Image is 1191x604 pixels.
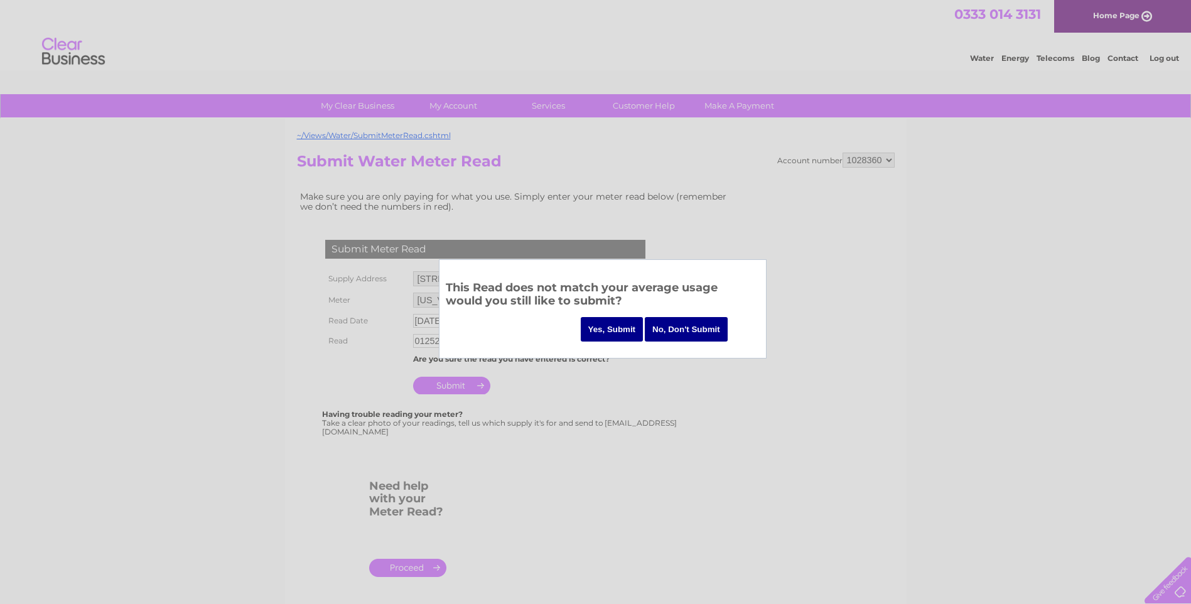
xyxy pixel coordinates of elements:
[1001,53,1029,63] a: Energy
[970,53,994,63] a: Water
[446,279,760,313] h3: This Read does not match your average usage would you still like to submit?
[954,6,1041,22] a: 0333 014 3131
[1082,53,1100,63] a: Blog
[1150,53,1179,63] a: Log out
[1037,53,1074,63] a: Telecoms
[1107,53,1138,63] a: Contact
[41,33,105,71] img: logo.png
[299,7,893,61] div: Clear Business is a trading name of Verastar Limited (registered in [GEOGRAPHIC_DATA] No. 3667643...
[645,317,728,342] input: No, Don't Submit
[581,317,644,342] input: Yes, Submit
